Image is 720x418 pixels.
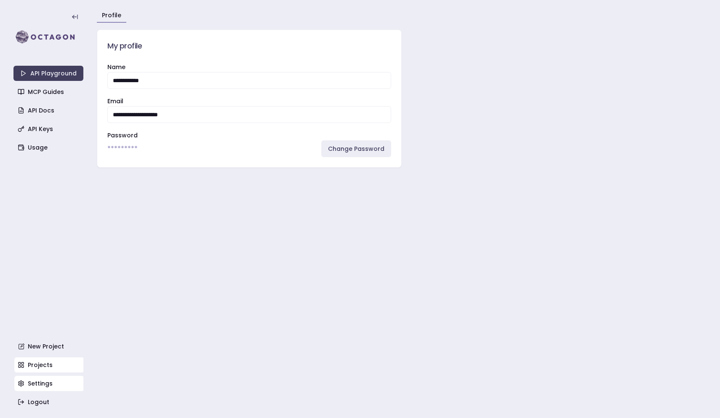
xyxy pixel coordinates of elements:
[13,29,83,46] img: logo-rect-yK7x_WSZ.svg
[321,140,391,157] a: Change Password
[107,63,125,71] label: Name
[13,66,83,81] a: API Playground
[14,121,84,137] a: API Keys
[14,84,84,99] a: MCP Guides
[14,339,84,354] a: New Project
[14,394,84,410] a: Logout
[14,357,84,372] a: Projects
[107,97,123,105] label: Email
[14,376,84,391] a: Settings
[107,131,138,139] label: Password
[14,140,84,155] a: Usage
[102,11,121,19] a: Profile
[107,40,391,52] h3: My profile
[14,103,84,118] a: API Docs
